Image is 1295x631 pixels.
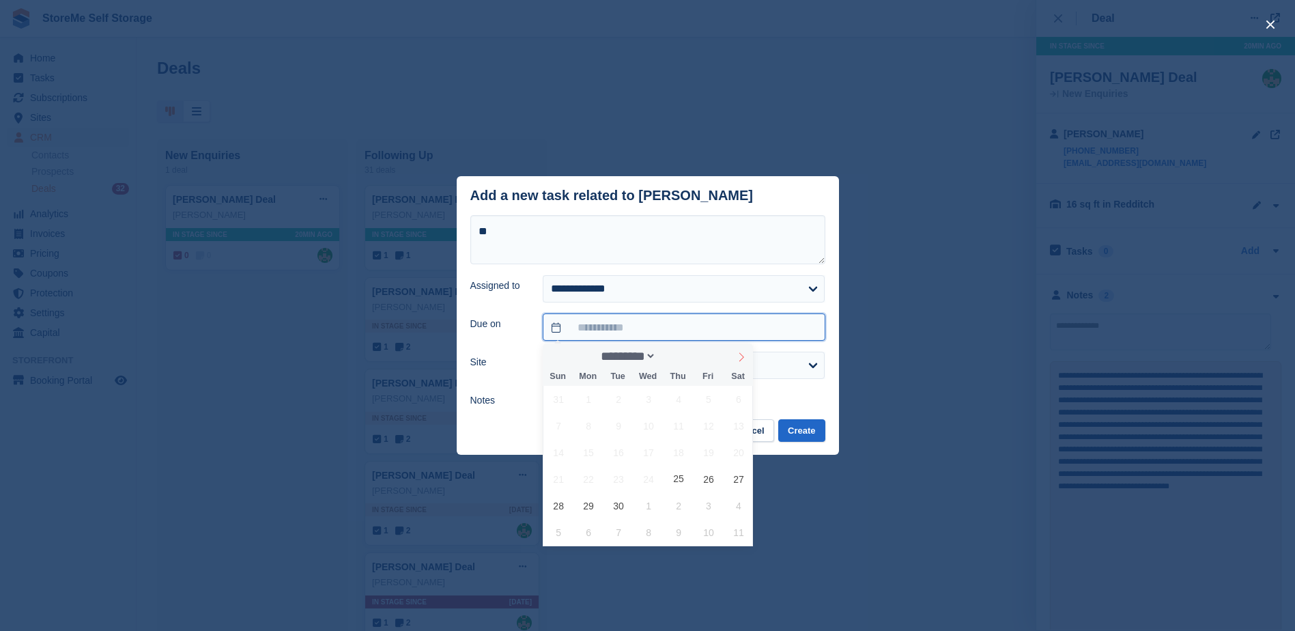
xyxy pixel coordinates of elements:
span: October 1, 2025 [636,492,662,519]
span: September 30, 2025 [606,492,632,519]
span: September 24, 2025 [636,466,662,492]
span: September 17, 2025 [636,439,662,466]
select: Month [597,349,657,363]
span: October 5, 2025 [545,519,572,546]
span: September 4, 2025 [666,386,692,412]
span: September 18, 2025 [666,439,692,466]
div: Add a new task related to [PERSON_NAME] [470,188,754,204]
span: October 6, 2025 [575,519,602,546]
span: September 10, 2025 [636,412,662,439]
span: Fri [693,372,723,381]
button: Create [778,419,825,442]
span: September 8, 2025 [575,412,602,439]
span: October 4, 2025 [725,492,752,519]
span: October 2, 2025 [666,492,692,519]
span: Sat [723,372,753,381]
label: Site [470,355,527,369]
span: October 8, 2025 [636,519,662,546]
span: September 13, 2025 [725,412,752,439]
span: September 2, 2025 [606,386,632,412]
span: Sun [543,372,573,381]
span: September 23, 2025 [606,466,632,492]
span: September 21, 2025 [545,466,572,492]
span: September 28, 2025 [545,492,572,519]
span: September 14, 2025 [545,439,572,466]
span: September 15, 2025 [575,439,602,466]
span: September 27, 2025 [725,466,752,492]
button: close [1260,14,1281,36]
span: September 7, 2025 [545,412,572,439]
span: September 5, 2025 [696,386,722,412]
span: Wed [633,372,663,381]
span: September 16, 2025 [606,439,632,466]
span: September 25, 2025 [666,466,692,492]
span: October 11, 2025 [725,519,752,546]
span: September 12, 2025 [696,412,722,439]
span: Mon [573,372,603,381]
span: September 11, 2025 [666,412,692,439]
span: September 1, 2025 [575,386,602,412]
span: Thu [663,372,693,381]
span: August 31, 2025 [545,386,572,412]
span: Tue [603,372,633,381]
span: September 26, 2025 [696,466,722,492]
span: September 9, 2025 [606,412,632,439]
span: October 7, 2025 [606,519,632,546]
span: September 3, 2025 [636,386,662,412]
span: October 10, 2025 [696,519,722,546]
input: Year [656,349,699,363]
span: October 9, 2025 [666,519,692,546]
span: September 20, 2025 [725,439,752,466]
span: September 22, 2025 [575,466,602,492]
span: September 29, 2025 [575,492,602,519]
span: October 3, 2025 [696,492,722,519]
label: Due on [470,317,527,331]
span: September 6, 2025 [725,386,752,412]
label: Notes [470,393,527,408]
label: Assigned to [470,279,527,293]
span: September 19, 2025 [696,439,722,466]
